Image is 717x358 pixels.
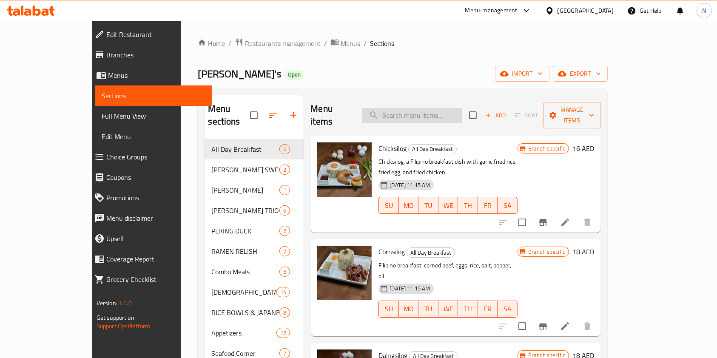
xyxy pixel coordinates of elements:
a: Restaurants management [235,38,321,49]
span: TU [422,303,435,315]
button: Add [482,109,509,122]
a: Edit menu item [560,321,570,331]
span: [PERSON_NAME] [211,185,279,195]
span: RAMEN RELISH [211,246,279,256]
div: Combo Meals5 [205,261,304,282]
span: SA [501,303,514,315]
span: 1.0.0 [119,298,132,309]
button: MO [399,301,419,318]
p: Filipino breakfast, corned beef, eggs, rice, salt, pepper, oil [378,260,518,281]
span: Manage items [550,105,595,126]
li: / [364,38,367,48]
div: items [279,246,290,256]
span: All Day Breakfast [409,144,456,154]
div: Open [285,70,304,80]
span: 14 [277,288,290,296]
span: Full Menu View [102,111,205,121]
a: Menus [330,38,360,49]
div: Appetizers12 [205,323,304,343]
span: Combo Meals [211,267,279,277]
div: [DEMOGRAPHIC_DATA] SPECIALS14 [205,282,304,302]
a: Edit menu item [560,217,570,227]
span: [DEMOGRAPHIC_DATA] SPECIALS [211,287,276,297]
span: 5 [280,268,290,276]
span: Branch specific [525,145,569,153]
button: WE [438,301,458,318]
span: 6 [280,145,290,153]
div: items [276,287,290,297]
a: Edit Menu [95,126,212,147]
a: Support.OpsPlatform [97,321,151,332]
h2: Menu sections [208,102,250,128]
p: Chicksilog, a Filipino breakfast dish with garlic fried rice, fried egg, and fried chicken. [378,156,518,178]
span: 8 [280,309,290,317]
span: SU [382,199,395,212]
span: Branch specific [525,248,569,256]
span: 2 [280,247,290,256]
span: export [560,68,601,79]
span: Sort sections [263,105,283,125]
div: JUANCHOS BUNDLE [211,185,279,195]
div: items [279,205,290,216]
a: Full Menu View [95,106,212,126]
div: Menu-management [465,6,518,16]
span: Appetizers [211,328,276,338]
span: WE [442,303,455,315]
span: Grocery Checklist [106,274,205,284]
span: All Day Breakfast [407,248,455,258]
a: Coupons [88,167,212,188]
div: All Day Breakfast [407,247,455,258]
span: [DATE] 11:15 AM [386,284,433,293]
span: PEKING DUCK [211,226,279,236]
button: FR [478,301,498,318]
span: Select all sections [245,106,263,124]
div: [PERSON_NAME] SWEETS (8-10 PERSONS)2 [205,159,304,180]
a: Promotions [88,188,212,208]
div: items [279,185,290,195]
button: import [495,66,549,82]
button: Branch-specific-item [533,316,553,336]
h2: Menu items [310,102,351,128]
div: KOREAN SPECIALS [211,287,276,297]
span: Coupons [106,172,205,182]
button: TU [418,301,438,318]
span: Choice Groups [106,152,205,162]
a: Grocery Checklist [88,269,212,290]
span: Sections [102,91,205,101]
h6: 18 AED [572,246,594,258]
button: TU [418,197,438,214]
div: items [279,267,290,277]
span: [DATE] 11:15 AM [386,181,433,189]
span: MO [402,303,415,315]
button: SA [498,301,518,318]
div: PEKING DUCK2 [205,221,304,241]
div: All Day Breakfast [211,144,279,154]
span: Upsell [106,233,205,244]
a: Menus [88,65,212,85]
button: SU [378,301,398,318]
div: [PERSON_NAME] TRIO PLATTER ( 5-7 PERSONS)6 [205,200,304,221]
span: N [702,6,706,15]
span: Version: [97,298,117,309]
button: WE [438,197,458,214]
span: Promotions [106,193,205,203]
span: Chicksilog [378,142,407,155]
span: Restaurants management [245,38,321,48]
span: 2 [280,166,290,174]
span: Select to update [513,213,531,231]
button: FR [478,197,498,214]
a: Choice Groups [88,147,212,167]
span: FR [481,199,495,212]
span: RICE BOWLS & JAPANESE TONKATSU [211,307,279,318]
span: Select to update [513,317,531,335]
li: / [228,38,231,48]
div: All Day Breakfast6 [205,139,304,159]
a: Upsell [88,228,212,249]
div: items [279,307,290,318]
span: TH [461,303,475,315]
span: Cornsilog [378,245,405,258]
